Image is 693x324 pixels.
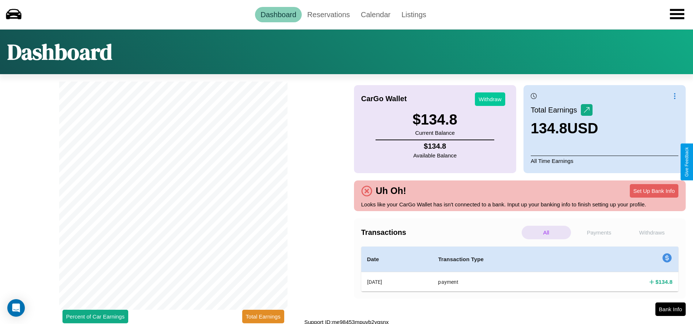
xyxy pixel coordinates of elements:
div: Give Feedback [684,147,689,177]
button: Percent of Car Earnings [62,310,128,323]
h4: Transactions [361,228,520,237]
button: Total Earnings [242,310,284,323]
p: Total Earnings [531,103,581,117]
p: Current Balance [412,128,457,138]
a: Dashboard [255,7,302,22]
div: Open Intercom Messenger [7,299,25,317]
a: Reservations [302,7,355,22]
th: payment [432,272,583,292]
table: simple table [361,247,679,291]
h4: Date [367,255,427,264]
h4: $ 134.8 [413,142,457,150]
h3: 134.8 USD [531,120,598,137]
h3: $ 134.8 [412,111,457,128]
p: All [522,226,571,239]
h4: Uh Oh! [372,186,410,196]
button: Withdraw [475,92,505,106]
h4: $ 134.8 [655,278,673,286]
a: Listings [396,7,432,22]
p: Looks like your CarGo Wallet has isn't connected to a bank. Input up your banking info to finish ... [361,199,679,209]
h4: CarGo Wallet [361,95,407,103]
h1: Dashboard [7,37,112,67]
p: Payments [575,226,624,239]
button: Bank Info [655,302,686,316]
a: Calendar [355,7,396,22]
th: [DATE] [361,272,433,292]
p: All Time Earnings [531,156,678,166]
h4: Transaction Type [438,255,577,264]
button: Set Up Bank Info [630,184,678,198]
p: Withdraws [627,226,677,239]
p: Available Balance [413,150,457,160]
